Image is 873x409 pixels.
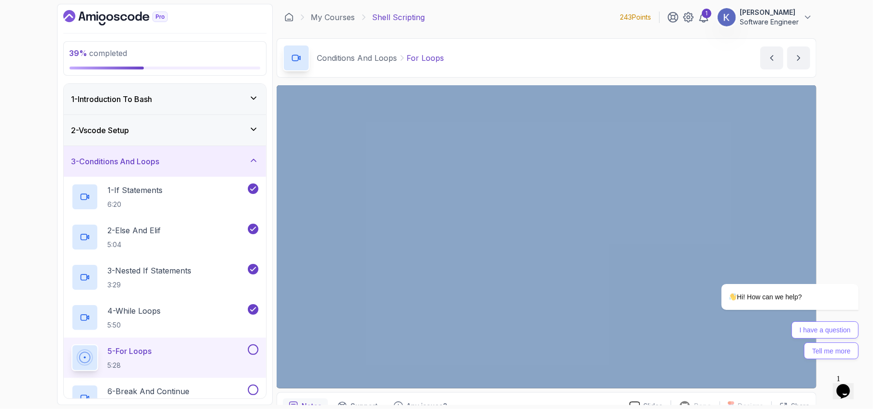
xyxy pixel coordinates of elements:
p: 3:29 [108,280,192,290]
button: user profile image[PERSON_NAME]Software Engineer [717,8,813,27]
p: For Loops [407,52,444,64]
button: 1-Introduction To Bash [64,84,266,114]
button: 5-For Loops5:28 [71,344,258,371]
p: 243 Points [620,12,652,22]
iframe: chat widget [691,197,863,366]
button: 4-While Loops5:50 [71,304,258,331]
img: user profile image [718,8,736,26]
a: Dashboard [63,10,190,25]
p: 1 - If Statements [108,184,163,196]
iframe: 5 - for loops [277,85,816,388]
p: Shell Scripting [372,11,425,23]
p: 6:20 [108,200,163,209]
p: Software Engineer [740,17,799,27]
h3: 2 - Vscode Setup [71,125,129,136]
p: [PERSON_NAME] [740,8,799,17]
a: 1 [698,11,710,23]
p: Conditions And Loops [317,52,397,64]
a: My Courses [311,11,355,23]
p: 5:50 [108,320,161,330]
button: 3-Nested If Statements3:29 [71,264,258,291]
h3: 3 - Conditions And Loops [71,156,160,167]
a: Dashboard [284,12,294,22]
button: 2-Else And Elif5:04 [71,224,258,250]
button: 1-If Statements6:20 [71,183,258,210]
span: completed [70,48,128,58]
h3: 1 - Introduction To Bash [71,93,152,105]
p: 5:04 [108,240,161,250]
p: 5:28 [108,361,152,370]
button: 3-Conditions And Loops [64,146,266,177]
button: next content [787,46,810,69]
p: 4 - While Loops [108,305,161,317]
button: 2-Vscode Setup [64,115,266,146]
div: 1 [702,9,711,18]
span: 39 % [70,48,88,58]
p: 6 - Break And Continue [108,386,190,397]
p: 3 - Nested If Statements [108,265,192,276]
iframe: chat widget [833,371,863,399]
p: 5 - For Loops [108,345,152,357]
p: 2 - Else And Elif [108,225,161,236]
button: previous content [760,46,783,69]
